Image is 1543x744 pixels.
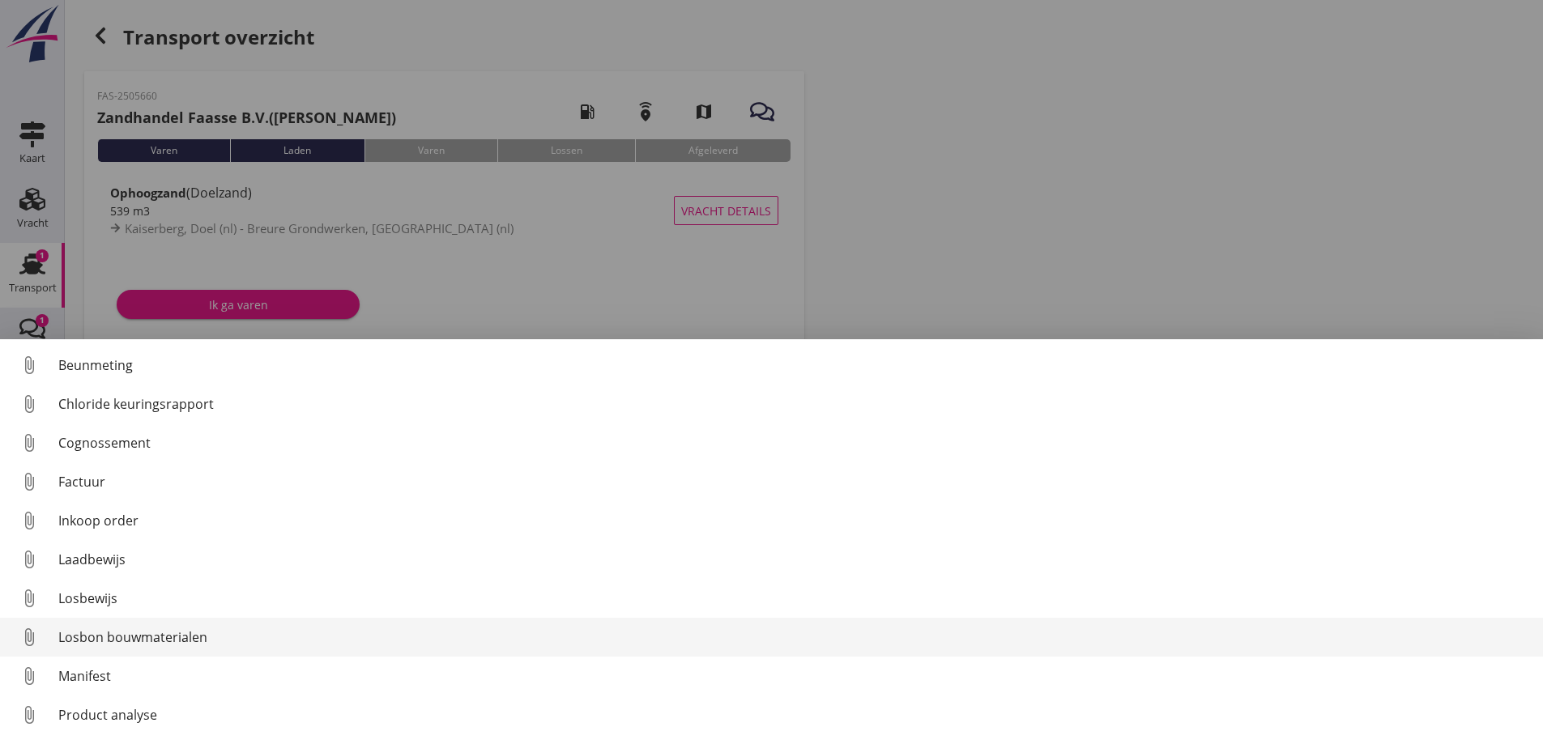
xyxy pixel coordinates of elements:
[16,469,42,495] i: attach_file
[58,666,1530,686] div: Manifest
[16,624,42,650] i: attach_file
[58,355,1530,375] div: Beunmeting
[58,589,1530,608] div: Losbewijs
[58,394,1530,414] div: Chloride keuringsrapport
[16,663,42,689] i: attach_file
[58,705,1530,725] div: Product analyse
[58,627,1530,647] div: Losbon bouwmaterialen
[16,430,42,456] i: attach_file
[16,585,42,611] i: attach_file
[16,508,42,534] i: attach_file
[16,546,42,572] i: attach_file
[58,511,1530,530] div: Inkoop order
[58,472,1530,491] div: Factuur
[16,352,42,378] i: attach_file
[58,433,1530,453] div: Cognossement
[58,550,1530,569] div: Laadbewijs
[16,702,42,728] i: attach_file
[16,391,42,417] i: attach_file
